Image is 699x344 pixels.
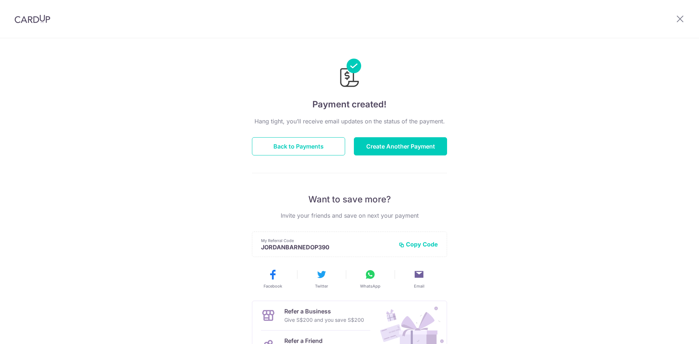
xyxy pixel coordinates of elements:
span: Facebook [264,283,282,289]
button: Twitter [300,269,343,289]
button: Create Another Payment [354,137,447,155]
span: WhatsApp [360,283,380,289]
p: Give S$200 and you save S$200 [284,316,364,324]
p: My Referral Code [261,238,393,244]
img: CardUp [15,15,50,23]
img: Payments [338,59,361,89]
p: Hang tight, you’ll receive email updates on the status of the payment. [252,117,447,126]
p: Want to save more? [252,194,447,205]
span: Email [414,283,424,289]
p: Refer a Business [284,307,364,316]
button: Copy Code [399,241,438,248]
button: Back to Payments [252,137,345,155]
p: Invite your friends and save on next your payment [252,211,447,220]
button: Facebook [251,269,294,289]
span: Twitter [315,283,328,289]
h4: Payment created! [252,98,447,111]
button: Email [398,269,441,289]
p: JORDANBARNEDOP390 [261,244,393,251]
button: WhatsApp [349,269,392,289]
